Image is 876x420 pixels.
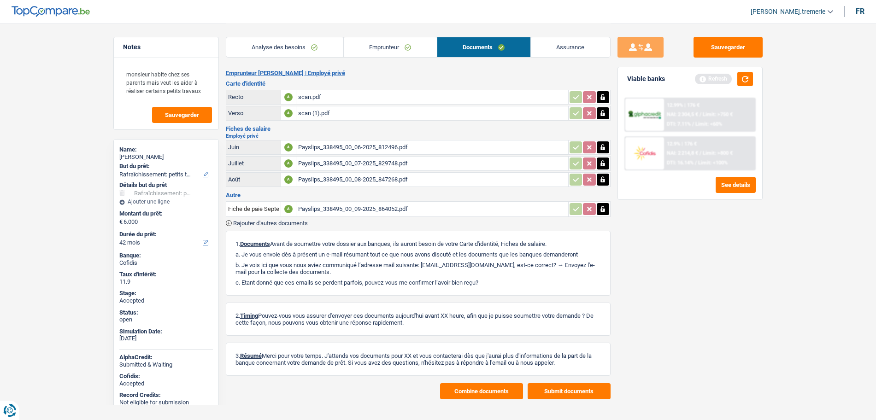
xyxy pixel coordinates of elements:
p: 1. Avant de soumettre votre dossier aux banques, ils auront besoin de votre Carte d'identité, Fic... [235,240,601,247]
button: Sauvegarder [152,107,212,123]
p: 3. Merci pour votre temps. J'attends vos documents pour XX et vous contacterai dès que j'aurai p... [235,352,601,366]
div: Name: [119,146,213,153]
span: DTI: 16.14% [667,160,694,166]
h3: Carte d'identité [226,81,611,87]
div: Ajouter une ligne [119,198,213,205]
div: A [284,109,293,117]
div: Cofidis [119,259,213,267]
div: A [284,205,293,213]
div: Détails but du prêt [119,181,213,189]
h3: Fiches de salaire [226,126,611,132]
button: Sauvegarder [694,37,763,58]
div: open [119,316,213,323]
div: Simulation Date: [119,328,213,335]
div: Not eligible for submission [119,399,213,406]
span: Sauvegarder [165,112,199,118]
div: [PERSON_NAME] [119,153,213,161]
div: scan (1).pdf [298,106,566,120]
button: Rajouter d'autres documents [226,220,308,226]
div: Refresh [695,74,732,84]
span: [PERSON_NAME].tremerie [751,8,825,16]
div: AlphaCredit: [119,354,213,361]
div: fr [856,7,864,16]
label: Montant du prêt: [119,210,211,217]
div: A [284,159,293,168]
div: 11.9 [119,278,213,286]
span: / [692,121,694,127]
a: [PERSON_NAME].tremerie [743,4,833,19]
div: Taux d'intérêt: [119,271,213,278]
div: Accepted [119,380,213,387]
div: Submitted & Waiting [119,361,213,368]
span: Résumé [240,352,262,359]
label: But du prêt: [119,163,211,170]
div: 12.99% | 176 € [667,102,700,108]
span: Limit: <100% [698,160,728,166]
div: [DATE] [119,335,213,342]
div: A [284,93,293,101]
div: Accepted [119,297,213,304]
div: Cofidis: [119,373,213,380]
div: Août [228,176,279,183]
span: / [695,160,697,166]
div: Recto [228,93,279,100]
a: Documents [437,37,530,57]
span: Limit: <60% [695,121,722,127]
button: Submit documents [528,383,611,399]
span: € [119,218,123,226]
div: Juillet [228,160,279,167]
span: NAI: 2 304,5 € [667,111,698,117]
a: Emprunteur [344,37,437,57]
div: Verso [228,110,279,117]
div: 12.9% | 176 € [667,141,697,147]
h5: Notes [123,43,209,51]
label: Durée du prêt: [119,231,211,238]
img: AlphaCredit [628,110,662,120]
button: See details [716,177,756,193]
span: Limit: >750 € [703,111,733,117]
p: a. Je vous envoie dès à présent un e-mail résumant tout ce que nous avons discuté et les doc... [235,251,601,258]
div: Payslips_338495_00_08-2025_847268.pdf [298,173,566,187]
span: Timing [240,312,258,319]
div: Banque: [119,252,213,259]
p: 2. Pouvez-vous vous assurer d'envoyer ces documents aujourd'hui avant XX heure, afin que je puiss... [235,312,601,326]
span: DTI: 7.11% [667,121,691,127]
span: Rajouter d'autres documents [233,220,308,226]
h3: Autre [226,192,611,198]
div: A [284,143,293,152]
div: Juin [228,144,279,151]
p: b. Je vois ici que vous nous aviez communiqué l’adresse mail suivante: [EMAIL_ADDRESS][DOMAIN_NA... [235,262,601,275]
h2: Employé privé [226,134,611,139]
a: Analyse des besoins [226,37,343,57]
div: Status: [119,309,213,316]
span: Limit: >800 € [703,150,733,156]
span: / [700,150,701,156]
div: Payslips_338495_00_07-2025_829748.pdf [298,157,566,170]
p: c. Etant donné que ces emails se perdent parfois, pouvez-vous me confirmer l’avoir bien reçu? [235,279,601,286]
a: Assurance [531,37,610,57]
div: Record Credits: [119,391,213,399]
div: Viable banks [627,75,665,83]
span: NAI: 2 214,8 € [667,150,698,156]
span: Documents [240,240,270,247]
h2: Emprunteur [PERSON_NAME] | Employé privé [226,70,611,77]
div: Stage: [119,290,213,297]
img: TopCompare Logo [12,6,90,17]
div: scan.pdf [298,90,566,104]
div: A [284,175,293,184]
button: Combine documents [440,383,523,399]
div: Payslips_338495_00_06-2025_812496.pdf [298,140,566,154]
span: / [700,111,701,117]
img: Cofidis [628,145,662,162]
div: Payslips_338495_00_09-2025_864052.pdf [298,202,566,216]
